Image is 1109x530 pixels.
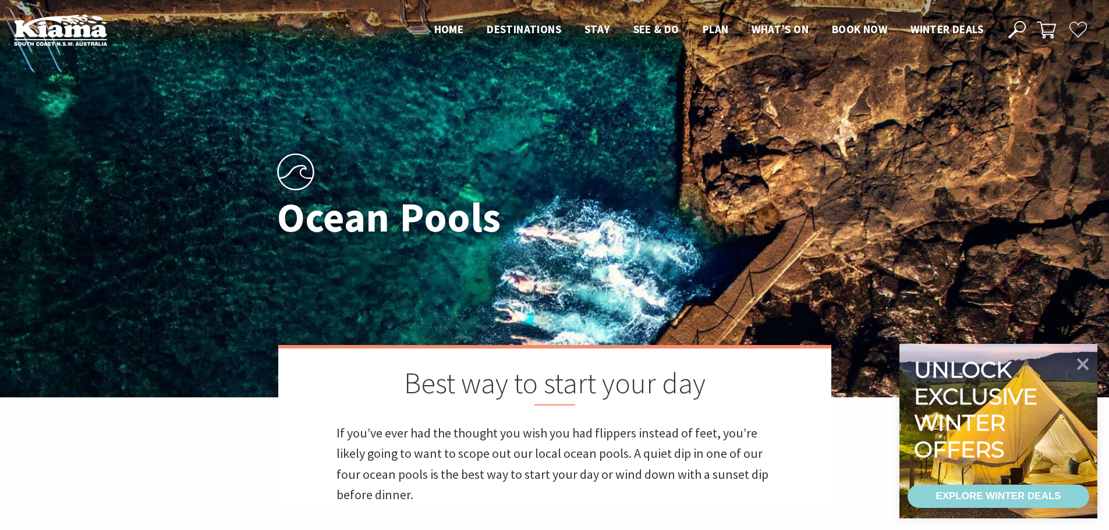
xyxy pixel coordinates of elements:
span: Plan [703,22,729,36]
span: Home [434,22,464,36]
span: Destinations [487,22,561,36]
span: What’s On [752,22,809,36]
nav: Main Menu [423,20,995,40]
span: Book now [832,22,887,36]
div: Unlock exclusive winter offers [914,357,1043,463]
p: If you’ve ever had the thought you wish you had flippers instead of feet, you’re likely going to ... [336,423,773,505]
span: See & Do [633,22,679,36]
span: Stay [584,22,610,36]
img: Kiama Logo [14,14,107,46]
span: Winter Deals [910,22,983,36]
h2: Best way to start your day [336,366,773,405]
div: EXPLORE WINTER DEALS [936,485,1061,508]
h1: Ocean Pools [277,195,606,240]
a: EXPLORE WINTER DEALS [908,485,1089,508]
